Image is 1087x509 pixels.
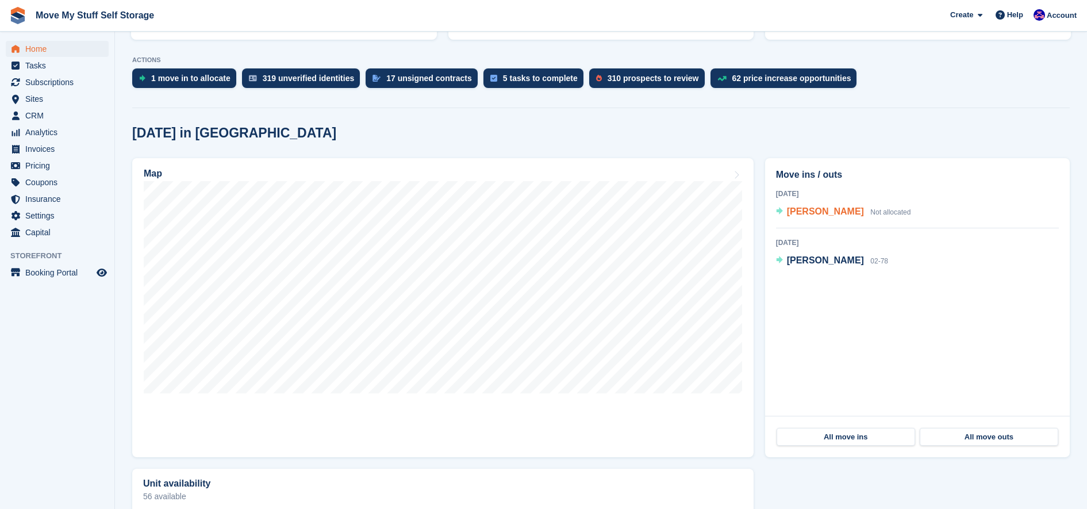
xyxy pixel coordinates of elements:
[732,74,851,83] div: 62 price increase opportunities
[143,492,743,500] p: 56 available
[143,479,210,489] h2: Unit availability
[6,124,109,140] a: menu
[25,158,94,174] span: Pricing
[25,265,94,281] span: Booking Portal
[776,205,911,220] a: [PERSON_NAME] Not allocated
[372,75,381,82] img: contract_signature_icon-13c848040528278c33f63329250d36e43548de30e8caae1d1a13099fd9432cc5.svg
[9,7,26,24] img: stora-icon-8386f47178a22dfd0bd8f6a31ec36ba5ce8667c1dd55bd0f319d3a0aa187defe.svg
[25,124,94,140] span: Analytics
[132,56,1070,64] p: ACTIONS
[1034,9,1045,21] img: Jade Whetnall
[95,266,109,280] a: Preview store
[25,74,94,90] span: Subscriptions
[25,91,94,107] span: Sites
[920,428,1058,446] a: All move outs
[25,191,94,207] span: Insurance
[6,91,109,107] a: menu
[25,141,94,157] span: Invoices
[870,257,888,265] span: 02-78
[596,75,602,82] img: prospect-51fa495bee0391a8d652442698ab0144808aea92771e9ea1ae160a38d050c398.svg
[6,158,109,174] a: menu
[25,108,94,124] span: CRM
[6,224,109,240] a: menu
[25,58,94,74] span: Tasks
[870,208,911,216] span: Not allocated
[25,208,94,224] span: Settings
[1007,9,1023,21] span: Help
[6,141,109,157] a: menu
[6,74,109,90] a: menu
[787,206,864,216] span: [PERSON_NAME]
[776,254,888,269] a: [PERSON_NAME] 02-78
[589,68,710,94] a: 310 prospects to review
[608,74,699,83] div: 310 prospects to review
[366,68,483,94] a: 17 unsigned contracts
[710,68,863,94] a: 62 price increase opportunities
[6,174,109,190] a: menu
[151,74,231,83] div: 1 move in to allocate
[132,68,242,94] a: 1 move in to allocate
[6,41,109,57] a: menu
[776,168,1059,182] h2: Move ins / outs
[132,125,336,141] h2: [DATE] in [GEOGRAPHIC_DATA]
[950,9,973,21] span: Create
[503,74,578,83] div: 5 tasks to complete
[10,250,114,262] span: Storefront
[386,74,472,83] div: 17 unsigned contracts
[787,255,864,265] span: [PERSON_NAME]
[1047,10,1077,21] span: Account
[263,74,355,83] div: 319 unverified identities
[139,75,145,82] img: move_ins_to_allocate_icon-fdf77a2bb77ea45bf5b3d319d69a93e2d87916cf1d5bf7949dd705db3b84f3ca.svg
[31,6,159,25] a: Move My Stuff Self Storage
[6,108,109,124] a: menu
[144,169,162,179] h2: Map
[6,208,109,224] a: menu
[6,58,109,74] a: menu
[242,68,366,94] a: 319 unverified identities
[25,41,94,57] span: Home
[249,75,257,82] img: verify_identity-adf6edd0f0f0b5bbfe63781bf79b02c33cf7c696d77639b501bdc392416b5a36.svg
[776,189,1059,199] div: [DATE]
[777,428,915,446] a: All move ins
[6,265,109,281] a: menu
[132,158,754,457] a: Map
[25,224,94,240] span: Capital
[25,174,94,190] span: Coupons
[490,75,497,82] img: task-75834270c22a3079a89374b754ae025e5fb1db73e45f91037f5363f120a921f8.svg
[6,191,109,207] a: menu
[483,68,589,94] a: 5 tasks to complete
[776,238,1059,248] div: [DATE]
[717,76,727,81] img: price_increase_opportunities-93ffe204e8149a01c8c9dc8f82e8f89637d9d84a8eef4429ea346261dce0b2c0.svg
